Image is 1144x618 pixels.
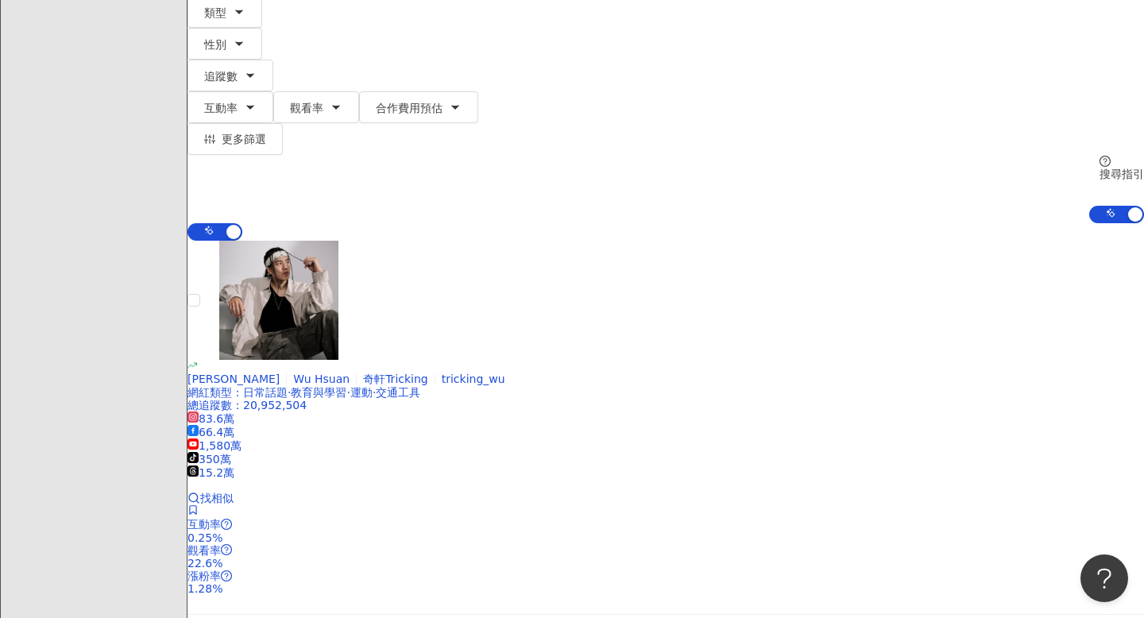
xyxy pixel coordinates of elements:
button: 性別 [187,28,262,60]
span: 交通工具 [376,386,420,399]
button: 互動率 [187,91,273,123]
iframe: Help Scout Beacon - Open [1080,554,1128,602]
div: 搜尋指引 [1100,168,1144,180]
button: 觀看率 [273,91,359,123]
span: 漲粉率 [187,570,221,582]
span: 66.4萬 [187,426,234,438]
span: question-circle [1100,156,1111,167]
span: 日常話題 [243,386,288,399]
span: 運動 [350,386,373,399]
a: 找相似 [187,492,234,504]
span: 更多篩選 [222,133,266,145]
div: 網紅類型 ： [187,386,1144,399]
span: 類型 [204,6,226,19]
span: 合作費用預估 [376,102,443,114]
span: question-circle [221,519,232,530]
button: 更多篩選 [187,123,283,155]
div: 22.6% [187,557,1144,570]
span: [PERSON_NAME] [187,373,280,385]
span: 互動率 [187,518,221,531]
span: Wu Hsuan [293,373,350,385]
span: 找相似 [200,492,234,504]
span: 奇軒Tricking [363,373,428,385]
span: 觀看率 [187,544,221,557]
div: 1.28% [187,582,1144,595]
span: 教育與學習 [291,386,346,399]
span: 83.6萬 [187,412,234,425]
div: 0.25% [187,531,1144,544]
span: 350萬 [187,453,231,465]
span: tricking_wu [442,373,505,385]
span: 互動率 [204,102,238,114]
span: · [346,386,350,399]
span: 15.2萬 [187,466,234,479]
span: 1,580萬 [187,439,242,452]
span: · [373,386,376,399]
img: KOL Avatar [219,241,338,360]
span: 追蹤數 [204,70,238,83]
button: 追蹤數 [187,60,273,91]
button: 合作費用預估 [359,91,478,123]
div: 總追蹤數 ： 20,952,504 [187,399,1144,411]
span: · [288,386,291,399]
span: question-circle [221,570,232,581]
span: 觀看率 [290,102,323,114]
span: 性別 [204,38,226,51]
span: question-circle [221,544,232,555]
